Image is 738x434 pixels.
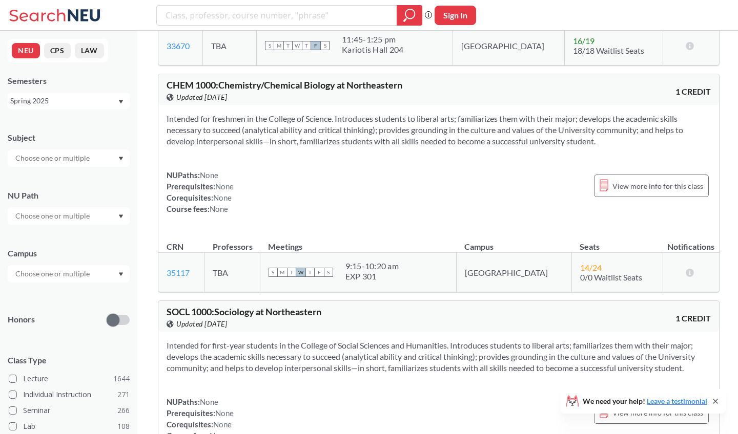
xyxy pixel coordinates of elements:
span: F [311,41,320,50]
span: View more info for this class [612,180,703,192]
svg: Dropdown arrow [118,100,124,104]
button: CPS [44,43,71,58]
span: 14 / 24 [580,263,602,272]
span: F [315,268,324,277]
span: T [302,41,311,50]
span: S [269,268,278,277]
span: None [200,170,218,180]
th: Notifications [663,231,719,253]
p: Honors [8,314,35,325]
span: CHEM 1000 : Chemistry/Chemical Biology at Northeastern [167,79,402,91]
div: Kariotis Hall 204 [342,45,403,55]
svg: Dropdown arrow [118,157,124,161]
span: M [274,41,283,50]
span: T [283,41,293,50]
span: 1644 [113,373,130,384]
th: Seats [571,231,663,253]
span: None [213,193,232,202]
span: None [200,397,218,406]
span: 0/0 Waitlist Seats [580,272,642,282]
label: Seminar [9,404,130,417]
input: Choose one or multiple [10,152,96,164]
div: Spring 2025 [10,95,117,106]
div: Semesters [8,75,130,86]
input: Choose one or multiple [10,210,96,222]
svg: Dropdown arrow [118,214,124,219]
div: Subject [8,132,130,143]
div: Dropdown arrow [8,265,130,283]
span: 16 / 19 [573,36,594,46]
span: None [215,182,234,191]
div: 11:45 - 1:25 pm [342,34,403,45]
td: TBA [203,26,257,66]
td: [GEOGRAPHIC_DATA] [456,253,571,292]
span: T [305,268,315,277]
th: Meetings [260,231,456,253]
span: M [278,268,287,277]
svg: magnifying glass [403,8,416,23]
span: We need your help! [583,398,707,405]
span: 1 CREDIT [675,86,711,97]
a: 35117 [167,268,190,277]
th: Professors [204,231,260,253]
div: NUPaths: Prerequisites: Corequisites: Course fees: [167,169,234,214]
span: None [215,408,234,418]
section: Intended for first-year students in the College of Social Sciences and Humanities. Introduces stu... [167,340,711,374]
span: 108 [117,421,130,432]
span: W [293,41,302,50]
span: 266 [117,405,130,416]
label: Lecture [9,372,130,385]
td: [GEOGRAPHIC_DATA] [453,26,564,66]
div: Dropdown arrow [8,207,130,225]
span: W [296,268,305,277]
span: S [265,41,274,50]
span: None [213,420,232,429]
span: 1 CREDIT [675,313,711,324]
svg: Dropdown arrow [118,272,124,276]
span: Updated [DATE] [176,92,227,103]
label: Individual Instruction [9,388,130,401]
span: Class Type [8,355,130,366]
span: Updated [DATE] [176,318,227,330]
button: NEU [12,43,40,58]
a: Leave a testimonial [647,397,707,405]
input: Choose one or multiple [10,268,96,280]
td: TBA [204,253,260,292]
span: None [210,204,228,213]
button: Sign In [435,6,476,25]
span: SOCL 1000 : Sociology at Northeastern [167,306,321,317]
button: LAW [75,43,104,58]
div: Campus [8,248,130,259]
input: Class, professor, course number, "phrase" [165,7,389,24]
div: magnifying glass [397,5,422,26]
div: CRN [167,241,183,252]
span: 18/18 Waitlist Seats [573,46,644,55]
a: 33670 [167,41,190,51]
span: S [320,41,330,50]
span: S [324,268,333,277]
div: Spring 2025Dropdown arrow [8,93,130,109]
div: Dropdown arrow [8,149,130,167]
div: 9:15 - 10:20 am [345,261,399,271]
span: T [287,268,296,277]
span: 271 [117,389,130,400]
div: NU Path [8,190,130,201]
label: Lab [9,420,130,433]
div: EXP 301 [345,271,399,281]
section: Intended for freshmen in the College of Science. Introduces students to liberal arts; familiarize... [167,113,711,147]
th: Campus [456,231,571,253]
